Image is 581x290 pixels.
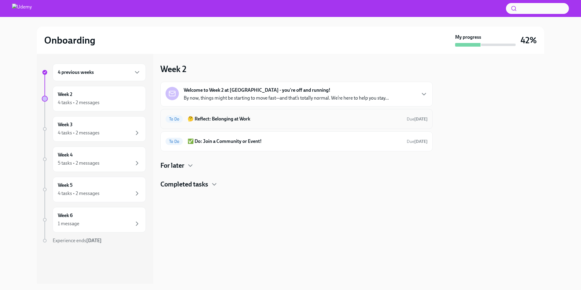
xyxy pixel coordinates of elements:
strong: [DATE] [414,117,428,122]
a: Week 54 tasks • 2 messages [42,177,146,202]
h3: 42% [520,35,537,46]
span: To Do [166,117,183,121]
h6: Week 3 [58,121,73,128]
h3: Week 2 [160,64,186,74]
div: 4 tasks • 2 messages [58,190,100,197]
div: Completed tasks [160,180,433,189]
span: Due [407,117,428,122]
strong: Welcome to Week 2 at [GEOGRAPHIC_DATA] - you're off and running! [184,87,330,94]
a: Week 61 message [42,207,146,232]
div: 4 tasks • 2 messages [58,130,100,136]
h6: ✅ Do: Join a Community or Event! [188,138,402,145]
h6: Week 5 [58,182,73,189]
h6: Week 6 [58,212,73,219]
a: To Do🤔 Reflect: Belonging at WorkDue[DATE] [166,114,428,124]
span: September 6th, 2025 11:00 [407,139,428,144]
h2: Onboarding [44,34,95,46]
h6: Week 2 [58,91,72,98]
div: For later [160,161,433,170]
span: To Do [166,139,183,144]
a: To Do✅ Do: Join a Community or Event!Due[DATE] [166,137,428,146]
h6: Week 4 [58,152,73,158]
p: By now, things might be starting to move fast—and that’s totally normal. We’re here to help you s... [184,95,389,101]
div: 5 tasks • 2 messages [58,160,100,166]
strong: My progress [455,34,481,41]
h4: For later [160,161,184,170]
a: Week 34 tasks • 2 messages [42,116,146,142]
a: Week 45 tasks • 2 messages [42,147,146,172]
h4: Completed tasks [160,180,208,189]
span: Due [407,139,428,144]
img: Udemy [12,4,32,13]
div: 1 message [58,220,79,227]
strong: [DATE] [414,139,428,144]
div: 4 tasks • 2 messages [58,99,100,106]
span: Experience ends [53,238,102,243]
div: 4 previous weeks [53,64,146,81]
h6: 4 previous weeks [58,69,94,76]
strong: [DATE] [86,238,102,243]
span: September 6th, 2025 11:00 [407,116,428,122]
a: Week 24 tasks • 2 messages [42,86,146,111]
h6: 🤔 Reflect: Belonging at Work [188,116,402,122]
